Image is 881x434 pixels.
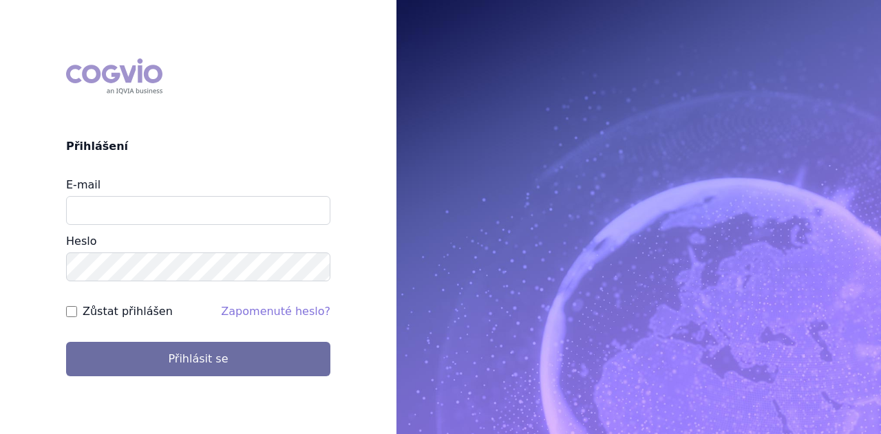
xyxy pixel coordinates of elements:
[83,303,173,320] label: Zůstat přihlášen
[66,138,330,155] h2: Přihlášení
[66,58,162,94] div: COGVIO
[221,305,330,318] a: Zapomenuté heslo?
[66,178,100,191] label: E-mail
[66,342,330,376] button: Přihlásit se
[66,235,96,248] label: Heslo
